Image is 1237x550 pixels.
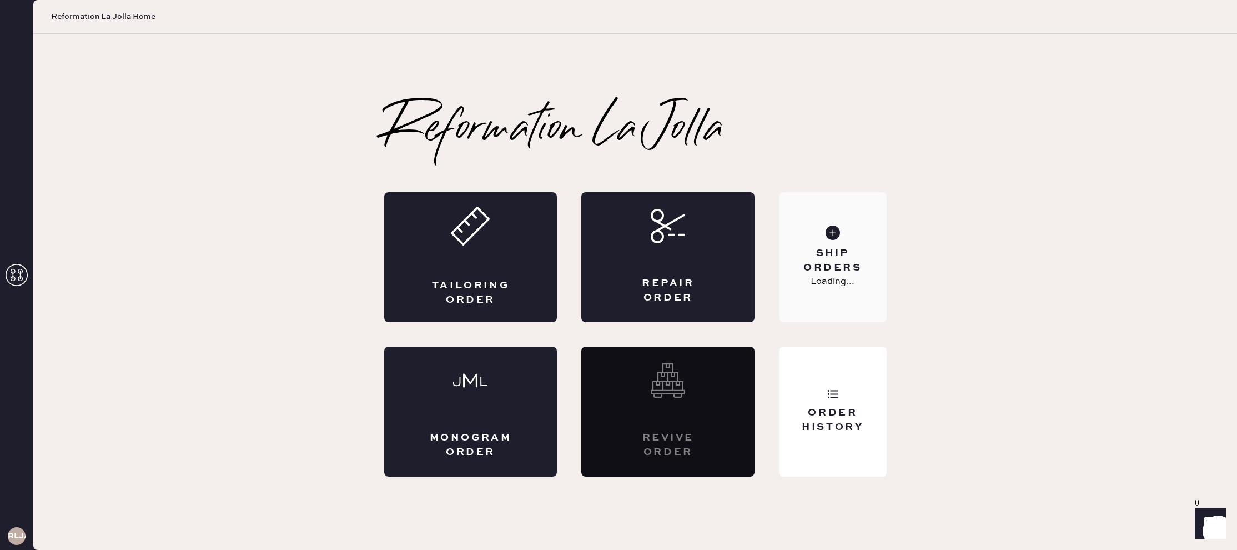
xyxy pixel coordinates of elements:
[384,108,724,152] h2: Reformation La Jolla
[626,431,710,459] div: Revive order
[788,406,877,434] div: Order History
[581,347,755,477] div: Interested? Contact us at care@hemster.co
[8,532,26,540] h3: RLJA
[1184,500,1232,548] iframe: Front Chat
[429,279,513,307] div: Tailoring Order
[51,11,155,22] span: Reformation La Jolla Home
[811,275,854,288] p: Loading...
[429,431,513,459] div: Monogram Order
[788,247,877,274] div: Ship Orders
[626,277,710,304] div: Repair Order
